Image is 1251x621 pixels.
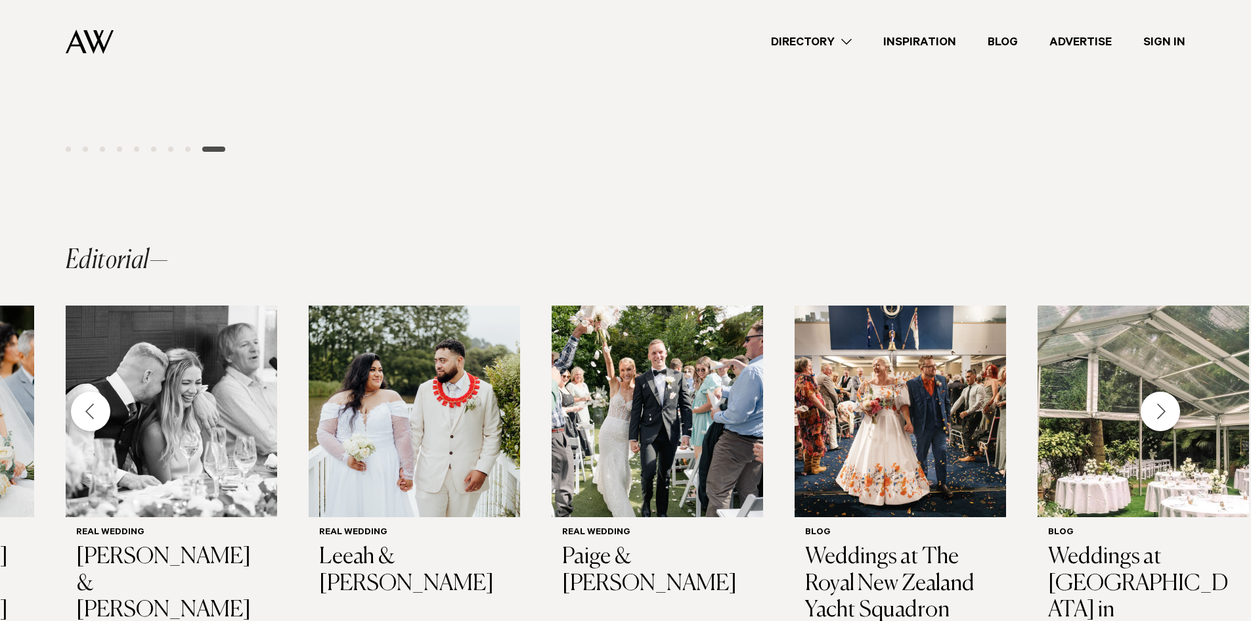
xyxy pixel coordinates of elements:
[66,30,114,54] img: Auckland Weddings Logo
[1128,34,1201,51] a: Sign In
[562,528,753,539] h6: Real Wedding
[1048,528,1239,539] h6: Blog
[319,528,510,539] h6: Real Wedding
[319,544,510,598] h3: Leeah & [PERSON_NAME]
[1038,306,1249,517] img: Blog | Weddings at Beaufords in Totara Park - The Ultimate Guide
[755,34,867,51] a: Directory
[805,528,996,539] h6: Blog
[309,306,520,517] img: Real Wedding | Leeah & Toni
[66,306,277,517] img: Real Wedding | Sabrina & Lee
[562,544,753,598] h3: Paige & [PERSON_NAME]
[552,306,763,608] a: Real Wedding | Paige & Ruan Real Wedding Paige & [PERSON_NAME]
[795,306,1006,517] img: Blog | Weddings at The Royal New Zealand Yacht Squadron
[552,306,763,517] img: Real Wedding | Paige & Ruan
[309,306,520,608] a: Real Wedding | Leeah & Toni Real Wedding Leeah & [PERSON_NAME]
[66,248,168,274] h2: Editorial
[76,528,267,539] h6: Real Wedding
[972,34,1034,51] a: Blog
[1034,34,1128,51] a: Advertise
[867,34,972,51] a: Inspiration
